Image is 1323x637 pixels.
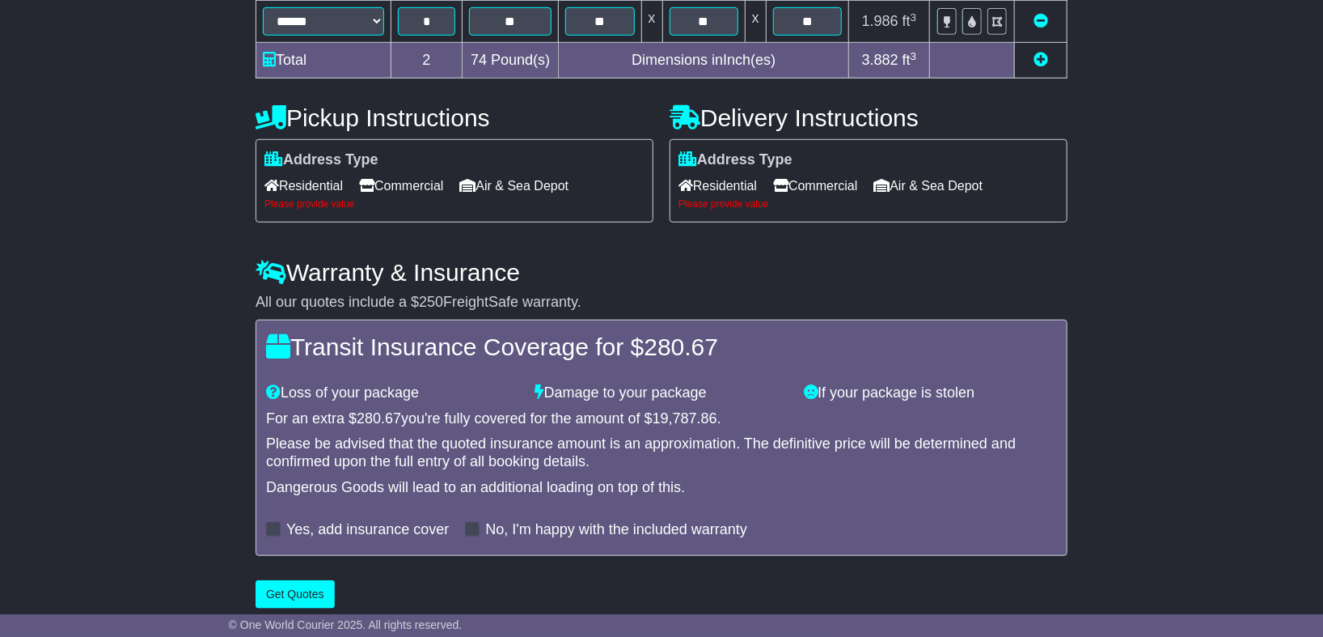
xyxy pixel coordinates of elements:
[796,384,1065,402] div: If your package is stolen
[641,1,662,43] td: x
[256,43,391,79] td: Total
[745,1,766,43] td: x
[266,479,1057,497] div: Dangerous Goods will lead to an additional loading on top of this.
[874,173,983,198] span: Air & Sea Depot
[256,580,335,609] button: Get Quotes
[902,13,917,29] span: ft
[264,198,645,210] div: Please provide value
[264,151,378,169] label: Address Type
[266,435,1057,470] div: Please be advised that the quoted insurance amount is an approximation. The definitive price will...
[902,52,917,68] span: ft
[670,104,1067,131] h4: Delivery Instructions
[266,410,1057,428] div: For an extra $ you're fully covered for the amount of $ .
[419,294,443,310] span: 250
[359,173,443,198] span: Commercial
[911,11,917,23] sup: 3
[678,173,757,198] span: Residential
[471,52,487,68] span: 74
[485,521,747,539] label: No, I'm happy with the included warranty
[678,151,793,169] label: Address Type
[678,198,1059,210] div: Please provide value
[462,43,558,79] td: Pound(s)
[644,333,718,360] span: 280.67
[357,410,401,427] span: 280.67
[1033,52,1048,68] a: Add new item
[653,410,717,427] span: 19,787.86
[256,259,1067,286] h4: Warranty & Insurance
[256,294,1067,312] div: All our quotes include a $ FreightSafe warranty.
[229,618,463,631] span: © One World Courier 2025. All rights reserved.
[862,13,898,29] span: 1.986
[286,521,449,539] label: Yes, add insurance cover
[862,52,898,68] span: 3.882
[264,173,343,198] span: Residential
[256,104,653,131] h4: Pickup Instructions
[460,173,569,198] span: Air & Sea Depot
[391,43,463,79] td: 2
[258,384,527,402] div: Loss of your package
[773,173,857,198] span: Commercial
[266,333,1057,360] h4: Transit Insurance Coverage for $
[527,384,797,402] div: Damage to your package
[1033,13,1048,29] a: Remove this item
[911,50,917,62] sup: 3
[559,43,849,79] td: Dimensions in Inch(es)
